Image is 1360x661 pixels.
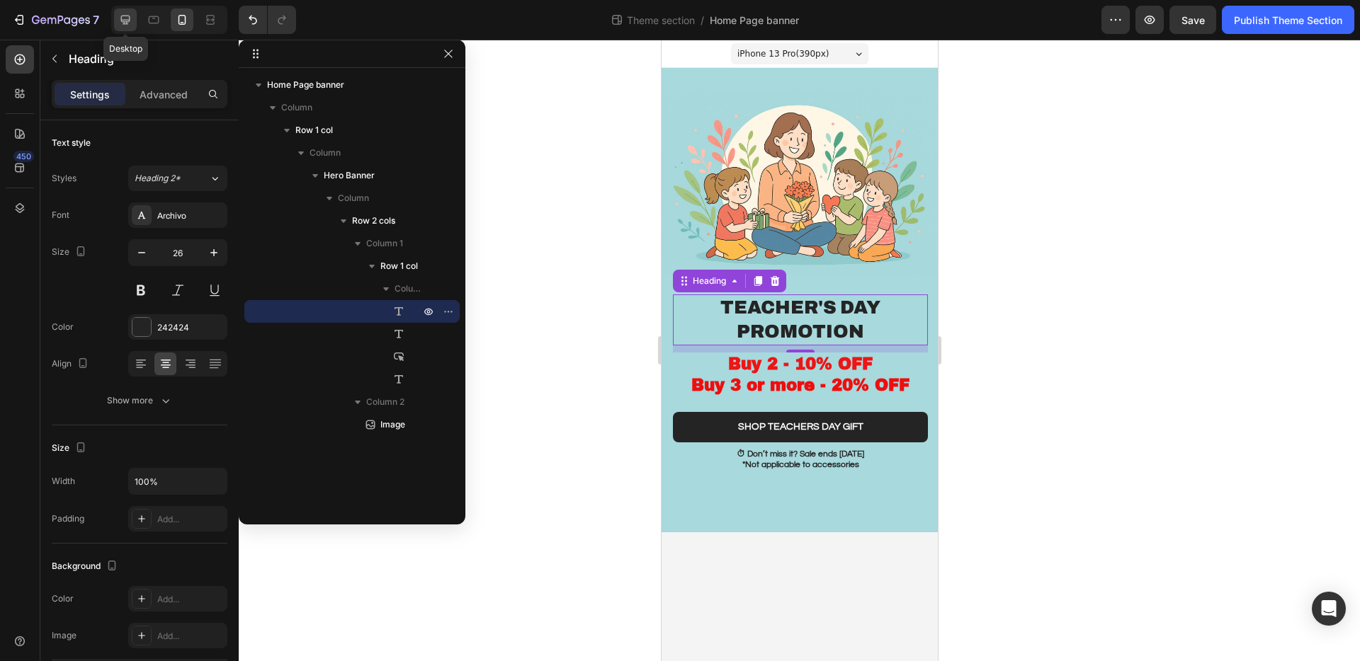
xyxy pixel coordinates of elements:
[366,236,403,251] span: Column 1
[128,166,227,191] button: Heading 2*
[1169,6,1216,34] button: Save
[366,395,404,409] span: Column 2
[135,172,181,185] span: Heading 2*
[1312,592,1346,626] div: Open Intercom Messenger
[52,321,74,333] div: Color
[395,282,423,296] span: Column
[338,191,369,205] span: Column
[310,146,341,160] span: Column
[157,513,224,526] div: Add...
[13,151,34,162] div: 450
[1234,13,1342,28] div: Publish Theme Section
[1222,6,1354,34] button: Publish Theme Section
[324,168,375,183] span: Hero Banner
[239,6,296,34] div: Undo/Redo
[52,137,91,149] div: Text style
[157,209,224,222] div: Archivo
[140,87,188,102] p: Advanced
[624,13,698,28] span: Theme section
[52,388,227,413] button: Show more
[52,355,91,374] div: Align
[52,475,75,488] div: Width
[52,512,84,525] div: Padding
[93,11,99,28] p: 7
[662,40,938,661] iframe: Design area
[107,393,173,408] div: Show more
[52,557,120,576] div: Background
[380,259,418,273] span: Row 1 col
[6,6,106,34] button: 7
[710,13,799,28] span: Home Page banner
[267,78,344,92] span: Home Page banner
[352,214,395,228] span: Row 2 cols
[157,593,224,606] div: Add...
[52,439,89,458] div: Size
[1181,14,1205,26] span: Save
[52,209,69,222] div: Font
[52,172,76,185] div: Styles
[70,87,110,102] p: Settings
[295,123,333,137] span: Row 1 col
[52,629,76,642] div: Image
[281,100,312,115] span: Column
[52,243,89,262] div: Size
[157,321,224,334] div: 242424
[157,630,224,643] div: Add...
[380,418,405,432] span: Image
[69,50,222,67] p: Heading
[701,13,704,28] span: /
[52,592,74,605] div: Color
[129,469,227,494] input: Auto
